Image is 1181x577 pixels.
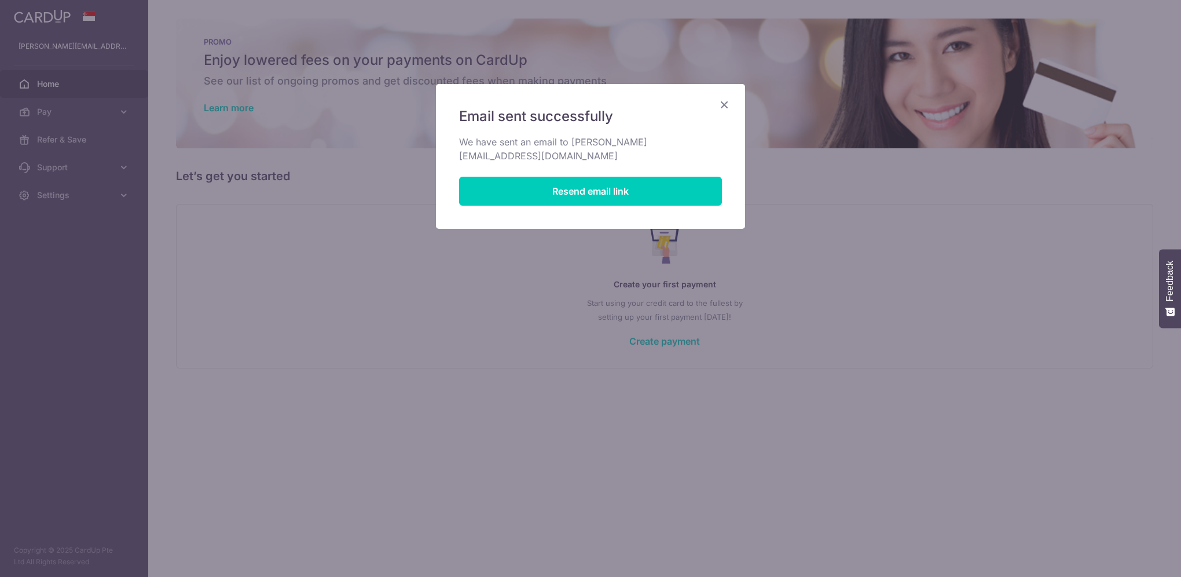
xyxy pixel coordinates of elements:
[1107,542,1169,571] iframe: Opens a widget where you can find more information
[459,177,722,206] button: Resend email link
[1159,249,1181,328] button: Feedback - Show survey
[1165,261,1175,301] span: Feedback
[717,98,731,112] button: Close
[459,107,613,126] span: Email sent successfully
[459,135,722,163] p: We have sent an email to [PERSON_NAME][EMAIL_ADDRESS][DOMAIN_NAME]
